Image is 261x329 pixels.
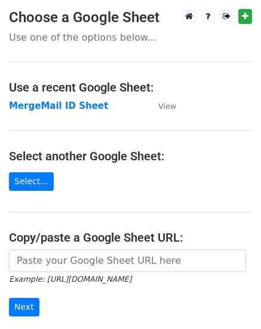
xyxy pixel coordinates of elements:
h3: Choose a Google Sheet [9,9,252,26]
a: View [146,100,176,111]
h4: Copy/paste a Google Sheet URL: [9,230,252,245]
h4: Select another Google Sheet: [9,149,252,163]
h4: Use a recent Google Sheet: [9,80,252,95]
input: Paste your Google Sheet URL here [9,249,246,272]
p: Use one of the options below... [9,31,252,44]
small: Example: [URL][DOMAIN_NAME] [9,275,131,284]
input: Next [9,298,39,316]
a: Select... [9,172,54,191]
small: View [158,102,176,111]
a: MergeMail ID Sheet [9,100,108,111]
